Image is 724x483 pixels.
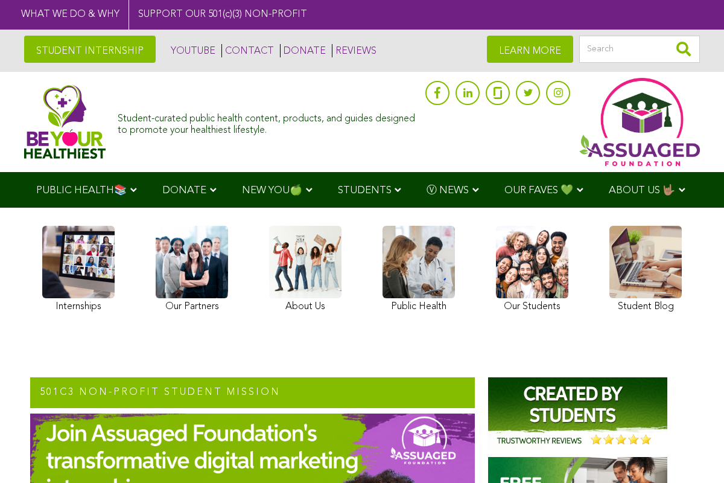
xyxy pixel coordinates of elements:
[24,36,156,63] a: STUDENT INTERNSHIP
[579,78,700,166] img: Assuaged App
[30,377,475,409] h2: 501c3 NON-PROFIT STUDENT MISSION
[280,44,326,57] a: DONATE
[488,377,667,450] img: Assuaged-Foundation-Student-Internship-Opportunity-Reviews-Mission-GIPHY-2
[242,185,302,196] span: NEW YOU🍏
[36,185,127,196] span: PUBLIC HEALTH📚
[579,36,700,63] input: Search
[332,44,376,57] a: REVIEWS
[494,87,502,99] img: glassdoor
[338,185,392,196] span: STUDENTS
[162,185,206,196] span: DONATE
[24,85,106,159] img: Assuaged
[427,185,469,196] span: Ⓥ NEWS
[487,36,573,63] a: LEARN MORE
[118,107,419,136] div: Student-curated public health content, products, and guides designed to promote your healthiest l...
[168,44,215,57] a: YOUTUBE
[609,185,675,196] span: ABOUT US 🤟🏽
[504,185,573,196] span: OUR FAVES 💚
[664,425,724,483] iframe: Chat Widget
[221,44,274,57] a: CONTACT
[18,172,706,208] div: Navigation Menu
